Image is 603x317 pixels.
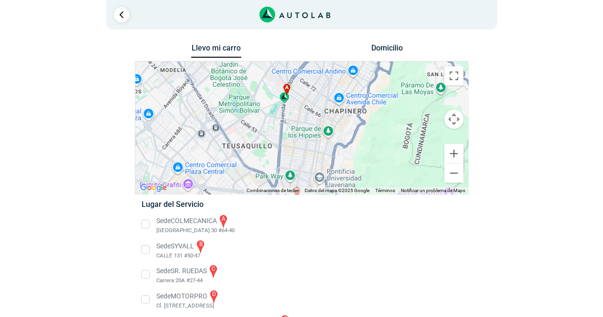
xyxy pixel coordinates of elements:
button: Controles de visualización del mapa [444,110,463,129]
span: Datos del mapa ©2025 Google [305,188,369,193]
a: Notificar un problema de Maps [401,188,465,193]
a: Link al sitio de autolab [259,10,330,19]
h5: Lugar del Servicio [142,200,461,209]
button: Reducir [444,164,463,183]
span: c [295,187,299,195]
img: Google [138,182,169,194]
span: a [285,84,288,92]
button: Ampliar [444,144,463,163]
button: Llevo mi carro [191,43,241,58]
button: Combinaciones de teclas [246,187,299,194]
button: Cambiar a la vista en pantalla completa [444,66,463,85]
a: Abre esta zona en Google Maps (se abre en una nueva ventana) [138,182,169,194]
a: Términos (se abre en una nueva pestaña) [375,188,395,193]
a: Ir al paso anterior [114,7,129,22]
button: Domicilio [362,43,412,57]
